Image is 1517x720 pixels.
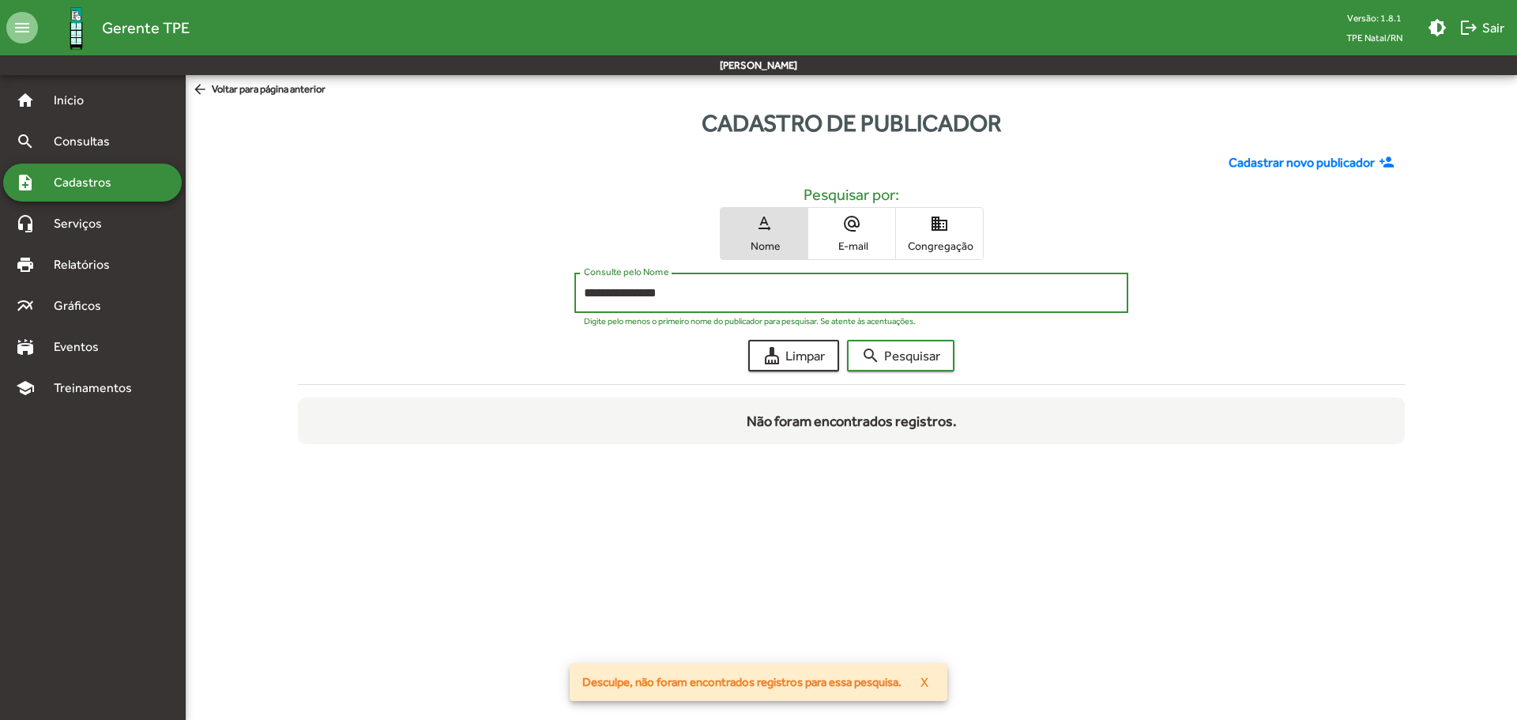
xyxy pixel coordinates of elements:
[16,337,35,356] mat-icon: stadium
[808,208,895,259] button: E-mail
[847,340,954,371] button: Pesquisar
[44,337,120,356] span: Eventos
[16,379,35,398] mat-icon: school
[44,255,130,274] span: Relatórios
[812,239,891,253] span: E-mail
[16,296,35,315] mat-icon: multiline_chart
[44,91,107,110] span: Início
[1459,13,1504,42] span: Sair
[896,208,983,259] button: Congregação
[44,379,151,398] span: Treinamentos
[192,81,212,99] mat-icon: arrow_back
[16,255,35,274] mat-icon: print
[16,173,35,192] mat-icon: note_add
[1453,13,1511,42] button: Sair
[762,346,781,365] mat-icon: cleaning_services
[1334,28,1415,47] span: TPE Natal/RN
[186,105,1517,141] div: Cadastro de publicador
[582,674,902,690] span: Desculpe, não foram encontrados registros para essa pesquisa.
[748,340,839,371] button: Limpar
[755,214,774,233] mat-icon: text_rotation_none
[16,214,35,233] mat-icon: headset_mic
[6,12,38,43] mat-icon: menu
[762,341,825,370] span: Limpar
[311,185,1391,204] h5: Pesquisar por:
[44,214,123,233] span: Serviços
[44,173,132,192] span: Cadastros
[1379,154,1398,172] mat-icon: person_add
[861,341,940,370] span: Pesquisar
[51,2,102,54] img: Logo
[16,132,35,151] mat-icon: search
[908,668,941,696] button: X
[900,239,979,253] span: Congregação
[747,398,957,444] div: Não foram encontrados registros.
[721,208,807,259] button: Nome
[1334,8,1415,28] div: Versão: 1.8.1
[102,15,190,40] span: Gerente TPE
[920,668,928,696] span: X
[16,91,35,110] mat-icon: home
[38,2,190,54] a: Gerente TPE
[584,316,916,326] mat-hint: Digite pelo menos o primeiro nome do publicador para pesquisar. Se atente às acentuações.
[1428,18,1447,37] mat-icon: brightness_medium
[44,132,130,151] span: Consultas
[861,346,880,365] mat-icon: search
[1459,18,1478,37] mat-icon: logout
[44,296,122,315] span: Gráficos
[725,239,804,253] span: Nome
[930,214,949,233] mat-icon: domain
[842,214,861,233] mat-icon: alternate_email
[192,81,326,99] span: Voltar para página anterior
[1229,153,1375,172] span: Cadastrar novo publicador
